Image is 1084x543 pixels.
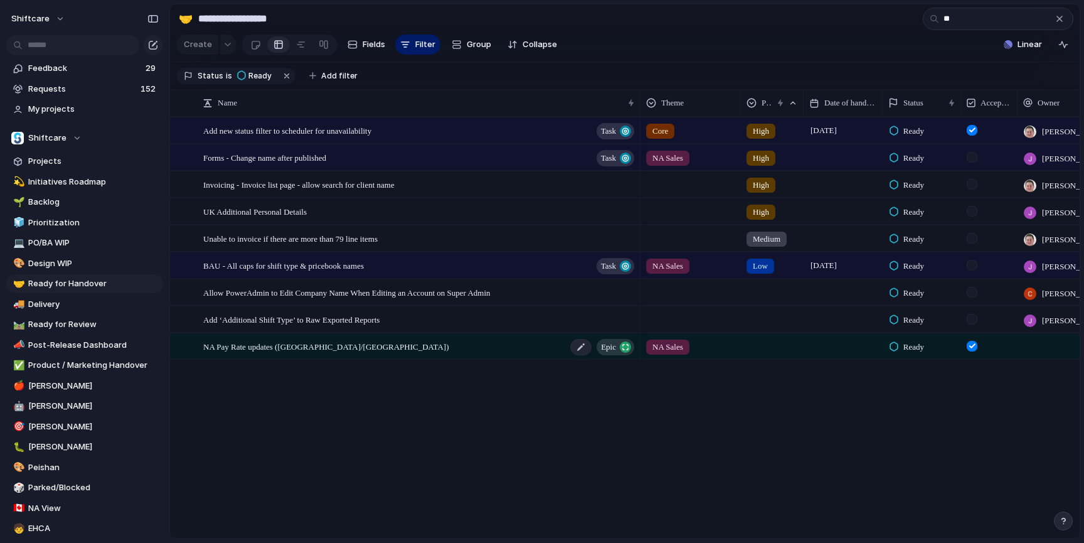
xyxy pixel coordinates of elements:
[28,461,159,474] span: Peishan
[13,215,22,230] div: 🧊
[28,441,159,453] span: [PERSON_NAME]
[13,460,22,475] div: 🎨
[601,338,616,356] span: Epic
[652,152,683,164] span: NA Sales
[13,297,22,311] div: 🚚
[28,380,159,392] span: [PERSON_NAME]
[13,481,22,495] div: 🎲
[226,70,232,82] span: is
[6,234,163,252] div: 💻PO/BA WIP
[11,217,24,229] button: 🧊
[28,298,159,311] span: Delivery
[179,10,193,27] div: 🤝
[13,195,22,210] div: 🌱
[903,341,924,353] span: Ready
[652,125,668,137] span: Core
[762,97,772,109] span: Priority
[218,97,237,109] span: Name
[6,100,163,119] a: My projects
[28,196,159,208] span: Backlog
[1018,38,1042,51] span: Linear
[343,35,390,55] button: Fields
[28,83,137,95] span: Requests
[597,339,634,355] button: Epic
[6,478,163,497] a: 🎲Parked/Blocked
[11,257,24,270] button: 🎨
[203,312,380,326] span: Add ‘Additional Shift Type’ to Raw Exported Reports
[6,336,163,355] a: 📣Post-Release Dashboard
[502,35,562,55] button: Collapse
[11,502,24,515] button: 🇨🇦
[903,314,924,326] span: Ready
[28,400,159,412] span: [PERSON_NAME]
[753,179,769,191] span: High
[6,519,163,538] div: 🧒EHCA
[13,318,22,332] div: 🛤️
[28,62,142,75] span: Feedback
[6,295,163,314] a: 🚚Delivery
[807,258,840,273] span: [DATE]
[28,277,159,290] span: Ready for Handover
[903,206,924,218] span: Ready
[13,379,22,393] div: 🍎
[601,257,616,275] span: Task
[6,59,163,78] a: Feedback29
[11,481,24,494] button: 🎲
[6,417,163,436] a: 🎯[PERSON_NAME]
[28,318,159,331] span: Ready for Review
[203,339,449,353] span: NA Pay Rate updates ([GEOGRAPHIC_DATA]/[GEOGRAPHIC_DATA])
[203,150,326,164] span: Forms - Change name after published
[13,399,22,414] div: 🤖
[824,97,876,109] span: Date of handover
[176,9,196,29] button: 🤝
[203,285,491,299] span: Allow PowerAdmin to Edit Company Name When Editing an Account on Super Admin
[363,38,385,51] span: Fields
[203,258,364,272] span: BAU - All caps for shift type & pricebook names
[223,69,235,83] button: is
[302,67,365,85] button: Add filter
[6,438,163,456] div: 🐛[PERSON_NAME]
[28,502,159,515] span: NA View
[6,254,163,273] a: 🎨Design WIP
[6,356,163,375] a: ✅Product / Marketing Handover
[11,318,24,331] button: 🛤️
[11,277,24,290] button: 🤝
[999,35,1047,54] button: Linear
[203,177,395,191] span: Invoicing - Invoice list page - allow search for client name
[601,122,616,140] span: Task
[28,522,159,535] span: EHCA
[11,522,24,535] button: 🧒
[6,397,163,416] a: 🤖[PERSON_NAME]
[13,277,22,291] div: 🤝
[6,193,163,212] a: 🌱Backlog
[11,359,24,372] button: ✅
[13,419,22,434] div: 🎯
[601,149,616,167] span: Task
[11,400,24,412] button: 🤖
[11,196,24,208] button: 🌱
[6,499,163,518] a: 🇨🇦NA View
[248,70,272,82] span: Ready
[753,260,768,272] span: Low
[28,176,159,188] span: Initiatives Roadmap
[903,125,924,137] span: Ready
[523,38,557,51] span: Collapse
[13,440,22,454] div: 🐛
[11,441,24,453] button: 🐛
[28,421,159,433] span: [PERSON_NAME]
[11,421,24,433] button: 🎯
[28,103,159,116] span: My projects
[13,501,22,515] div: 🇨🇦
[903,97,923,109] span: Status
[445,35,497,55] button: Group
[753,152,769,164] span: High
[11,298,24,311] button: 🚚
[6,173,163,191] a: 💫Initiatives Roadmap
[28,132,66,144] span: Shiftcare
[141,83,158,95] span: 152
